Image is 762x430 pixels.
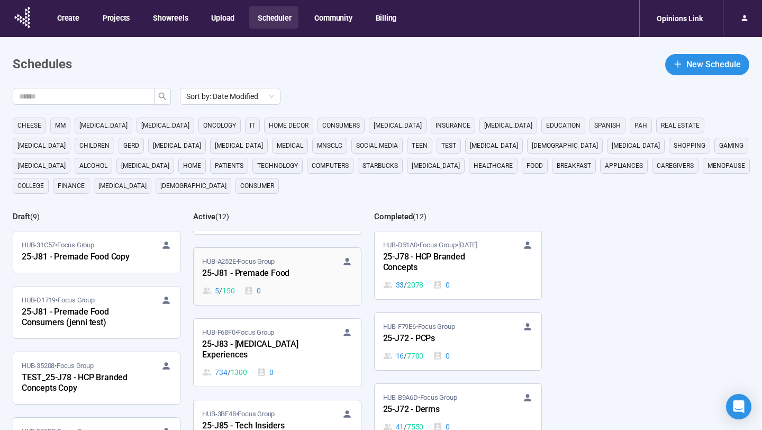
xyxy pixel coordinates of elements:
div: 16 [383,350,424,362]
a: HUB-F79E6•Focus Group25-J72 - PCPs16 / 77000 [375,313,541,370]
span: HUB-B9A6D • Focus Group [383,392,457,403]
span: HUB-A252E • Focus Group [202,256,275,267]
span: Food [527,160,543,171]
span: Sort by: Date Modified [186,88,274,104]
h2: Draft [13,212,30,221]
span: MM [55,120,66,131]
div: 25-J81 - Premade Food Consumers (jenni test) [22,306,138,330]
span: consumer [240,181,274,191]
span: HUB-31C57 • Focus Group [22,240,94,250]
span: college [17,181,44,191]
span: medical [277,140,303,151]
span: [MEDICAL_DATA] [79,120,128,131]
span: HUB-F68F0 • Focus Group [202,327,274,338]
span: [MEDICAL_DATA] [121,160,169,171]
a: HUB-D1719•Focus Group25-J81 - Premade Food Consumers (jenni test) [13,286,180,338]
h2: Active [193,212,215,221]
span: / [404,350,407,362]
span: [MEDICAL_DATA] [470,140,518,151]
span: ( 12 ) [215,212,229,221]
a: HUB-35208•Focus GroupTEST_25-J78 - HCP Branded Concepts Copy [13,352,180,404]
button: Community [306,6,359,29]
div: 25-J81 - Premade Food Copy [22,250,138,264]
span: [MEDICAL_DATA] [374,120,422,131]
span: cheese [17,120,41,131]
span: starbucks [362,160,398,171]
button: Create [49,6,87,29]
button: Billing [367,6,404,29]
span: HUB-D51A0 • Focus Group • [383,240,477,250]
div: Opinions Link [650,8,709,29]
div: TEST_25-J78 - HCP Branded Concepts Copy [22,371,138,396]
span: [MEDICAL_DATA] [153,140,201,151]
span: mnsclc [317,140,342,151]
span: [MEDICAL_DATA] [412,160,460,171]
h2: Completed [374,212,413,221]
div: 25-J78 - HCP Branded Concepts [383,250,500,275]
span: shopping [674,140,705,151]
div: 734 [202,366,247,378]
span: finance [58,181,85,191]
span: [MEDICAL_DATA] [98,181,147,191]
span: 1300 [231,366,247,378]
span: / [219,285,222,297]
div: 0 [433,350,450,362]
div: Open Intercom Messenger [726,394,751,419]
span: consumers [322,120,360,131]
div: 25-J72 - PCPs [383,332,500,346]
span: plus [674,60,682,68]
span: alcohol [79,160,107,171]
div: 0 [257,366,274,378]
span: home [183,160,201,171]
span: Test [441,140,456,151]
span: Teen [412,140,428,151]
span: [MEDICAL_DATA] [17,160,66,171]
span: HUB-F79E6 • Focus Group [383,321,455,332]
div: 25-J81 - Premade Food [202,267,319,281]
span: HUB-35208 • Focus Group [22,361,94,371]
span: menopause [707,160,745,171]
button: plusNew Schedule [665,54,749,75]
span: [MEDICAL_DATA] [141,120,189,131]
a: HUB-A252E•Focus Group25-J81 - Premade Food5 / 1500 [194,248,360,305]
span: Spanish [594,120,621,131]
span: HUB-3BE48 • Focus Group [202,409,275,419]
div: 0 [244,285,261,297]
div: 25-J83 - [MEDICAL_DATA] Experiences [202,338,319,362]
span: / [228,366,231,378]
span: gaming [719,140,743,151]
button: Projects [94,6,137,29]
a: HUB-F68F0•Focus Group25-J83 - [MEDICAL_DATA] Experiences734 / 13000 [194,319,360,387]
span: search [158,92,167,101]
span: healthcare [474,160,513,171]
a: HUB-31C57•Focus Group25-J81 - Premade Food Copy [13,231,180,273]
span: [MEDICAL_DATA] [612,140,660,151]
span: breakfast [557,160,591,171]
time: [DATE] [458,241,477,249]
span: home decor [269,120,309,131]
span: GERD [123,140,139,151]
span: social media [356,140,398,151]
span: ( 12 ) [413,212,427,221]
span: Patients [215,160,243,171]
span: [MEDICAL_DATA] [215,140,263,151]
span: it [250,120,255,131]
span: caregivers [657,160,694,171]
span: HUB-D1719 • Focus Group [22,295,95,306]
span: [MEDICAL_DATA] [17,140,66,151]
span: 7700 [407,350,423,362]
button: Upload [203,6,242,29]
span: New Schedule [686,58,741,71]
button: Scheduler [249,6,298,29]
span: [MEDICAL_DATA] [484,120,532,131]
span: 2078 [407,279,423,291]
span: [DEMOGRAPHIC_DATA] [532,140,598,151]
span: PAH [634,120,647,131]
div: 33 [383,279,424,291]
a: HUB-D51A0•Focus Group•[DATE]25-J78 - HCP Branded Concepts33 / 20780 [375,231,541,299]
span: computers [312,160,349,171]
span: Insurance [436,120,470,131]
span: / [404,279,407,291]
span: appliances [605,160,643,171]
button: search [154,88,171,105]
